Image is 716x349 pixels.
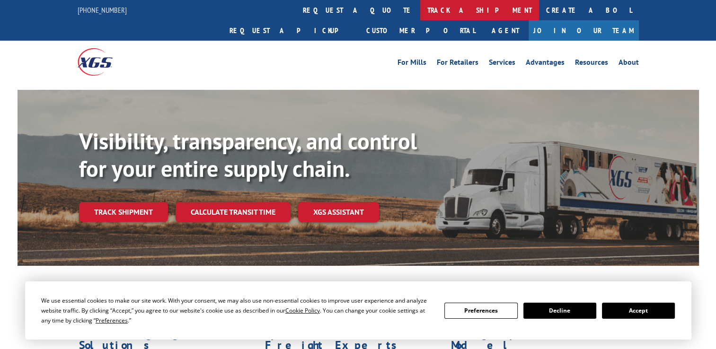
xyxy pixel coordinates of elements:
[78,5,127,15] a: [PHONE_NUMBER]
[489,59,515,69] a: Services
[437,59,478,69] a: For Retailers
[523,303,596,319] button: Decline
[619,59,639,69] a: About
[529,20,639,41] a: Join Our Team
[482,20,529,41] a: Agent
[222,20,359,41] a: Request a pickup
[79,126,417,183] b: Visibility, transparency, and control for your entire supply chain.
[25,281,691,340] div: Cookie Consent Prompt
[176,202,291,222] a: Calculate transit time
[526,59,565,69] a: Advantages
[359,20,482,41] a: Customer Portal
[96,316,128,324] span: Preferences
[79,202,168,222] a: Track shipment
[398,59,426,69] a: For Mills
[602,303,675,319] button: Accept
[298,202,379,222] a: XGS ASSISTANT
[285,306,320,314] span: Cookie Policy
[575,59,608,69] a: Resources
[41,296,433,325] div: We use essential cookies to make our site work. With your consent, we may also use non-essential ...
[444,303,517,319] button: Preferences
